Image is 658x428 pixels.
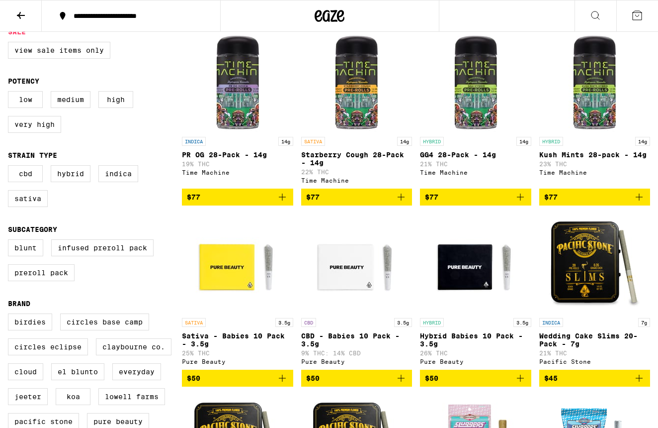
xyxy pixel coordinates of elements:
[6,7,72,15] span: Hi. Need any help?
[98,165,138,182] label: Indica
[8,388,48,405] label: Jeeter
[275,318,293,327] p: 3.5g
[182,32,293,189] a: Open page for PR OG 28-Pack - 14g from Time Machine
[182,151,293,159] p: PR OG 28-Pack - 14g
[301,169,412,175] p: 22% THC
[544,374,558,382] span: $45
[420,358,531,365] div: Pure Beauty
[397,137,412,146] p: 14g
[420,32,531,189] a: Open page for GG4 28-Pack - 14g from Time Machine
[426,32,525,132] img: Time Machine - GG4 28-Pack - 14g
[425,374,438,382] span: $50
[539,332,651,348] p: Wedding Cake Slims 20-Pack - 7g
[98,91,133,108] label: High
[182,214,293,370] a: Open page for Sativa - Babies 10 Pack - 3.5g from Pure Beauty
[539,358,651,365] div: Pacific Stone
[8,300,30,308] legend: Brand
[182,161,293,167] p: 19% THC
[420,137,444,146] p: HYBRID
[8,264,75,281] label: Preroll Pack
[420,332,531,348] p: Hybrid Babies 10 Pack - 3.5g
[301,358,412,365] div: Pure Beauty
[8,165,43,182] label: CBD
[301,318,316,327] p: CBD
[301,177,412,184] div: Time Machine
[51,363,104,380] label: El Blunto
[8,91,43,108] label: Low
[545,32,644,132] img: Time Machine - Kush Mints 28-pack - 14g
[182,370,293,387] button: Add to bag
[420,151,531,159] p: GG4 28-Pack - 14g
[98,388,165,405] label: Lowell Farms
[420,214,531,370] a: Open page for Hybrid Babies 10 Pack - 3.5g from Pure Beauty
[301,350,412,356] p: 9% THC: 14% CBD
[516,137,531,146] p: 14g
[306,193,320,201] span: $77
[51,165,90,182] label: Hybrid
[539,32,651,189] a: Open page for Kush Mints 28-pack - 14g from Time Machine
[420,370,531,387] button: Add to bag
[544,193,558,201] span: $77
[8,77,39,85] legend: Potency
[188,214,287,313] img: Pure Beauty - Sativa - Babies 10 Pack - 3.5g
[539,350,651,356] p: 21% THC
[301,32,412,189] a: Open page for Starberry Cough 28-Pack - 14g from Time Machine
[8,116,61,133] label: Very High
[56,388,90,405] label: Koa
[420,189,531,206] button: Add to bag
[301,214,412,370] a: Open page for CBD - Babies 10 Pack - 3.5g from Pure Beauty
[539,189,651,206] button: Add to bag
[8,151,57,159] legend: Strain Type
[96,338,171,355] label: Claybourne Co.
[307,32,406,132] img: Time Machine - Starberry Cough 28-Pack - 14g
[187,374,200,382] span: $50
[420,318,444,327] p: HYBRID
[394,318,412,327] p: 3.5g
[539,137,563,146] p: HYBRID
[188,32,287,132] img: Time Machine - PR OG 28-Pack - 14g
[539,151,651,159] p: Kush Mints 28-pack - 14g
[278,137,293,146] p: 14g
[635,137,650,146] p: 14g
[187,193,200,201] span: $77
[182,137,206,146] p: INDICA
[8,314,52,330] label: Birdies
[301,189,412,206] button: Add to bag
[426,214,525,313] img: Pure Beauty - Hybrid Babies 10 Pack - 3.5g
[301,332,412,348] p: CBD - Babies 10 Pack - 3.5g
[420,161,531,167] p: 21% THC
[8,28,26,36] legend: Sale
[545,214,644,313] img: Pacific Stone - Wedding Cake Slims 20-Pack - 7g
[8,42,110,59] label: View Sale Items Only
[51,91,90,108] label: Medium
[301,151,412,167] p: Starberry Cough 28-Pack - 14g
[182,332,293,348] p: Sativa - Babies 10 Pack - 3.5g
[182,350,293,356] p: 25% THC
[182,358,293,365] div: Pure Beauty
[301,370,412,387] button: Add to bag
[8,190,48,207] label: Sativa
[420,350,531,356] p: 26% THC
[182,169,293,176] div: Time Machine
[112,363,161,380] label: Everyday
[638,318,650,327] p: 7g
[8,225,57,233] legend: Subcategory
[425,193,438,201] span: $77
[8,239,43,256] label: Blunt
[8,338,88,355] label: Circles Eclipse
[301,137,325,146] p: SATIVA
[182,318,206,327] p: SATIVA
[513,318,531,327] p: 3.5g
[420,169,531,176] div: Time Machine
[539,318,563,327] p: INDICA
[539,214,651,370] a: Open page for Wedding Cake Slims 20-Pack - 7g from Pacific Stone
[539,169,651,176] div: Time Machine
[51,239,154,256] label: Infused Preroll Pack
[307,214,406,313] img: Pure Beauty - CBD - Babies 10 Pack - 3.5g
[60,314,149,330] label: Circles Base Camp
[539,370,651,387] button: Add to bag
[306,374,320,382] span: $50
[539,161,651,167] p: 23% THC
[8,363,43,380] label: Cloud
[182,189,293,206] button: Add to bag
